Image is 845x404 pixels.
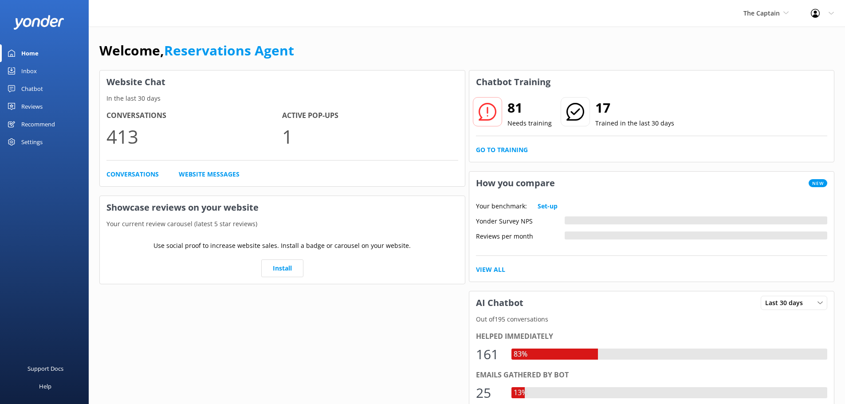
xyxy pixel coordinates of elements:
div: Reviews per month [476,231,565,239]
div: Settings [21,133,43,151]
div: Home [21,44,39,62]
h3: Website Chat [100,71,465,94]
div: 161 [476,344,503,365]
a: Reservations Agent [164,41,294,59]
span: Last 30 days [765,298,808,308]
a: Conversations [106,169,159,179]
p: 1 [282,122,458,151]
h3: AI Chatbot [469,291,530,314]
img: yonder-white-logo.png [13,15,64,30]
div: Reviews [21,98,43,115]
h4: Conversations [106,110,282,122]
div: 83% [511,349,530,360]
a: Website Messages [179,169,240,179]
div: Chatbot [21,80,43,98]
a: Set-up [538,201,558,211]
a: Go to Training [476,145,528,155]
div: Support Docs [28,360,63,377]
a: View All [476,265,505,275]
a: Install [261,259,303,277]
div: Emails gathered by bot [476,369,828,381]
h1: Welcome, [99,40,294,61]
h3: How you compare [469,172,562,195]
span: The Captain [743,9,780,17]
p: Needs training [507,118,552,128]
p: 413 [106,122,282,151]
p: Out of 195 conversations [469,314,834,324]
h4: Active Pop-ups [282,110,458,122]
p: Trained in the last 30 days [595,118,674,128]
p: In the last 30 days [100,94,465,103]
p: Your benchmark: [476,201,527,211]
h3: Showcase reviews on your website [100,196,465,219]
div: 13% [511,387,530,399]
div: Yonder Survey NPS [476,216,565,224]
h2: 17 [595,97,674,118]
div: 25 [476,382,503,404]
div: Recommend [21,115,55,133]
p: Your current review carousel (latest 5 star reviews) [100,219,465,229]
p: Use social proof to increase website sales. Install a badge or carousel on your website. [153,241,411,251]
div: Help [39,377,51,395]
h2: 81 [507,97,552,118]
div: Helped immediately [476,331,828,342]
span: New [809,179,827,187]
h3: Chatbot Training [469,71,557,94]
div: Inbox [21,62,37,80]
